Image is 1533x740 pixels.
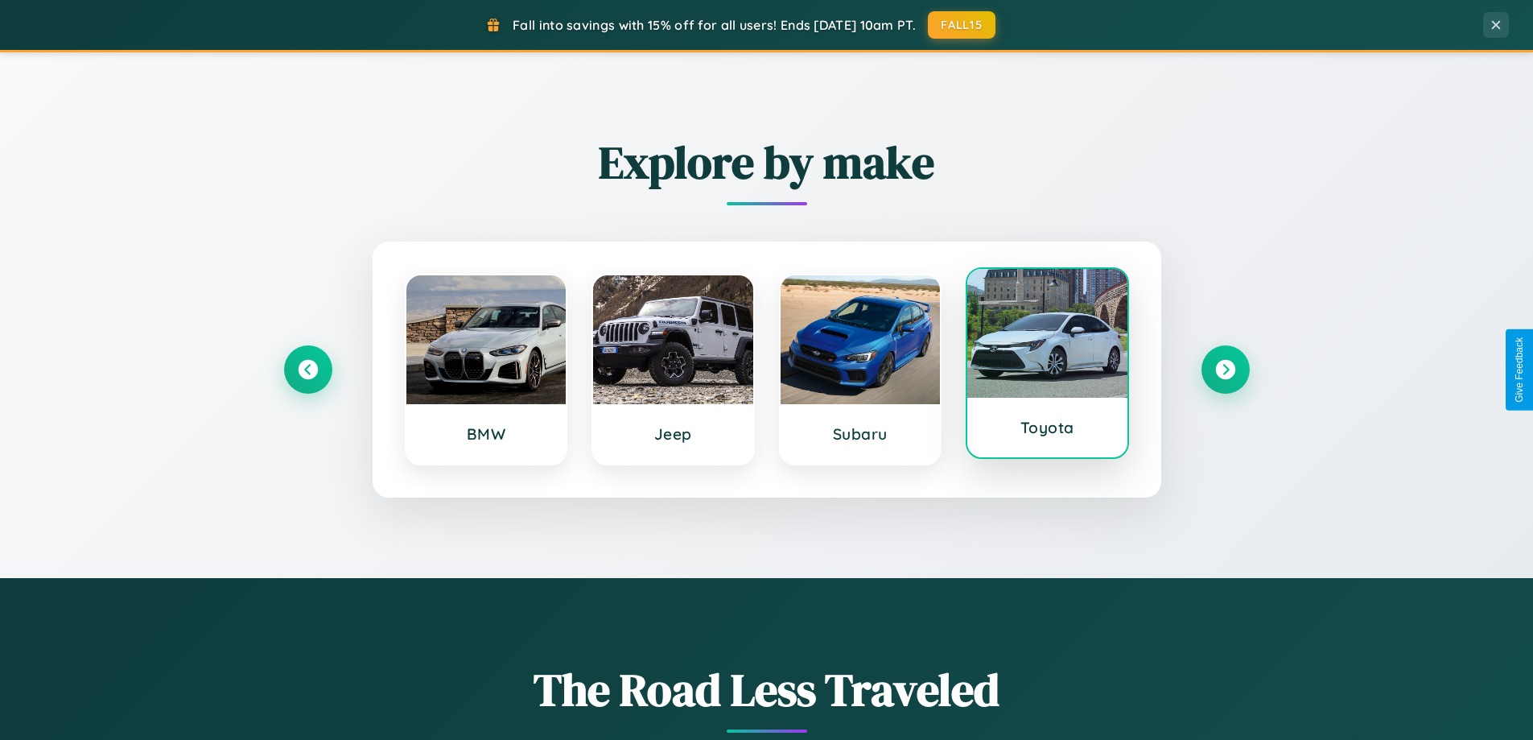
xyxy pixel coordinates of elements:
[284,131,1250,193] h2: Explore by make
[422,424,550,444] h3: BMW
[1514,337,1525,403] div: Give Feedback
[983,418,1111,437] h3: Toyota
[928,11,995,39] button: FALL15
[609,424,737,444] h3: Jeep
[797,424,925,444] h3: Subaru
[513,17,916,33] span: Fall into savings with 15% off for all users! Ends [DATE] 10am PT.
[284,659,1250,721] h1: The Road Less Traveled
